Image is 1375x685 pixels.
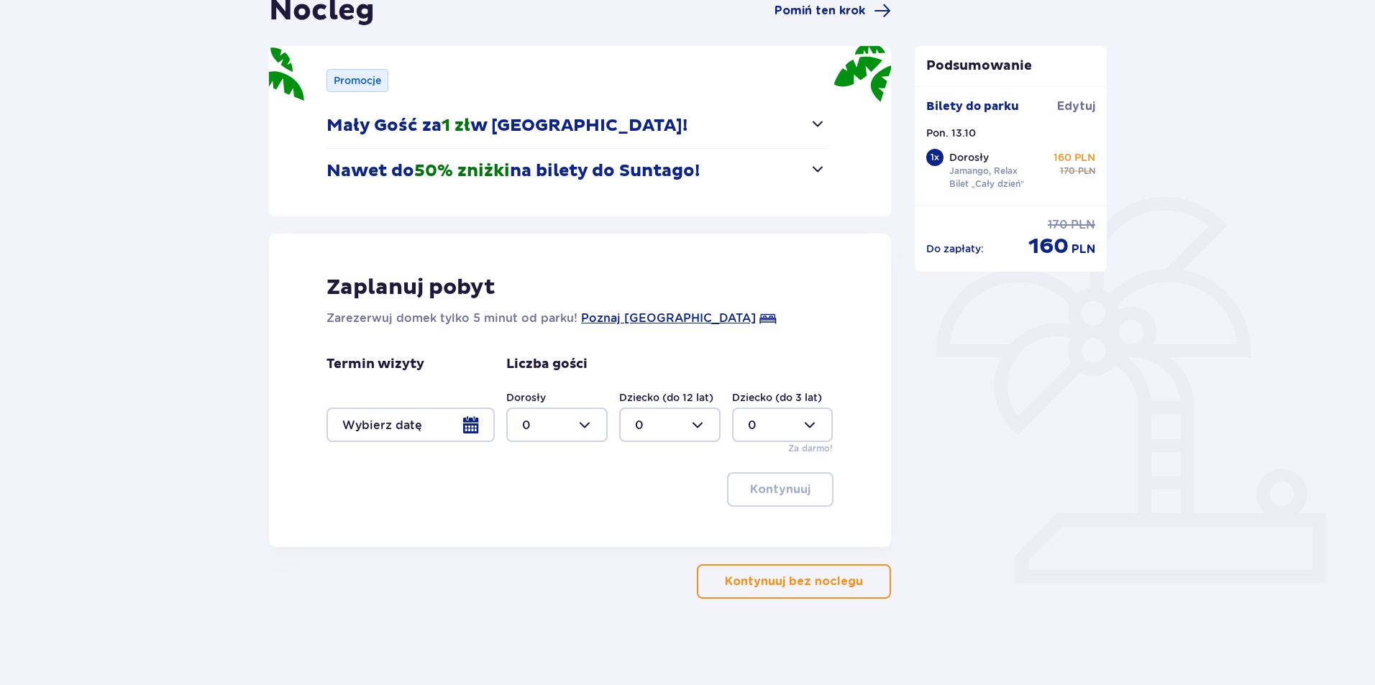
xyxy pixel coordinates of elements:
[949,165,1018,178] p: Jamango, Relax
[326,160,700,182] p: Nawet do na bilety do Suntago!
[788,442,833,455] p: Za darmo!
[732,390,822,405] label: Dziecko (do 3 lat)
[1072,242,1095,257] span: PLN
[949,150,989,165] p: Dorosły
[750,482,810,497] p: Kontynuuj
[506,390,546,405] label: Dorosły
[506,356,588,373] p: Liczba gości
[725,574,863,589] p: Kontynuuj bez noclegu
[414,160,510,182] span: 50% zniżki
[1028,233,1069,260] span: 160
[326,149,826,193] button: Nawet do50% zniżkina bilety do Suntago!
[326,274,495,301] p: Zaplanuj pobyt
[326,115,687,137] p: Mały Gość za w [GEOGRAPHIC_DATA]!
[1060,165,1075,178] span: 170
[949,178,1025,190] p: Bilet „Cały dzień”
[915,58,1107,75] p: Podsumowanie
[926,126,976,140] p: Pon. 13.10
[442,115,470,137] span: 1 zł
[334,73,381,88] p: Promocje
[326,356,424,373] p: Termin wizyty
[926,149,944,166] div: 1 x
[1071,217,1095,233] span: PLN
[619,390,713,405] label: Dziecko (do 12 lat)
[727,472,833,507] button: Kontynuuj
[775,3,865,19] span: Pomiń ten krok
[926,98,1019,114] p: Bilety do parku
[326,310,577,327] p: Zarezerwuj domek tylko 5 minut od parku!
[1078,165,1095,178] span: PLN
[697,564,891,599] button: Kontynuuj bez noclegu
[1054,150,1095,165] p: 160 PLN
[581,310,756,327] a: Poznaj [GEOGRAPHIC_DATA]
[326,104,826,148] button: Mały Gość za1 złw [GEOGRAPHIC_DATA]!
[1048,217,1068,233] span: 170
[775,2,891,19] a: Pomiń ten krok
[1057,98,1095,114] span: Edytuj
[926,242,984,256] p: Do zapłaty :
